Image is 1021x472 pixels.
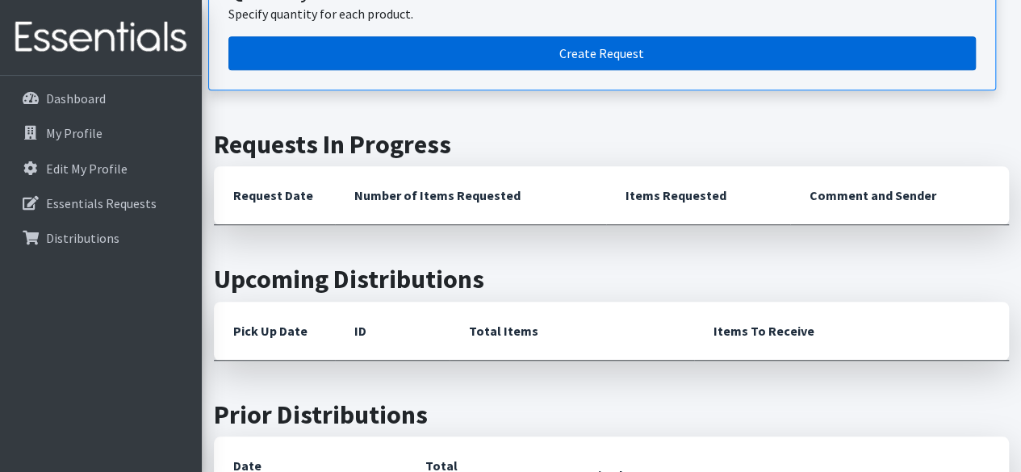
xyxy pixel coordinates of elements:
th: Pick Up Date [214,302,335,361]
p: Specify quantity for each product. [228,4,976,23]
img: HumanEssentials [6,10,195,65]
h2: Requests In Progress [214,129,1009,160]
a: My Profile [6,117,195,149]
p: Distributions [46,230,119,246]
th: Comment and Sender [790,166,1009,225]
a: Create a request by quantity [228,36,976,70]
a: Edit My Profile [6,152,195,185]
a: Dashboard [6,82,195,115]
a: Essentials Requests [6,187,195,219]
a: Distributions [6,222,195,254]
th: Items Requested [606,166,791,225]
th: Request Date [214,166,335,225]
p: Dashboard [46,90,106,107]
th: Total Items [450,302,693,361]
th: ID [335,302,450,361]
p: Edit My Profile [46,161,128,177]
p: My Profile [46,125,103,141]
h2: Prior Distributions [214,399,1009,430]
th: Items To Receive [694,302,1009,361]
h2: Upcoming Distributions [214,264,1009,294]
th: Number of Items Requested [335,166,606,225]
p: Essentials Requests [46,195,157,211]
